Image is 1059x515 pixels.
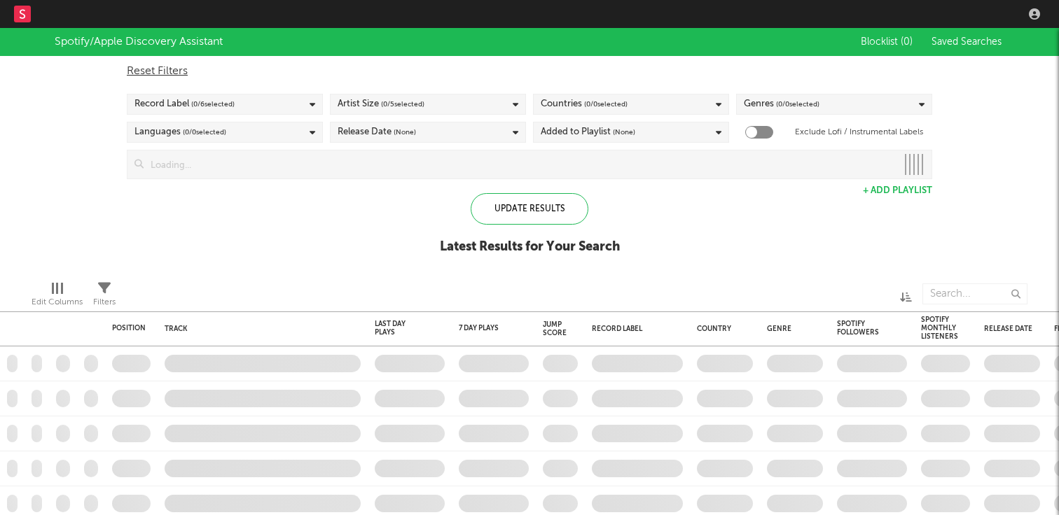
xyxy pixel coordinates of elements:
button: + Add Playlist [863,186,932,195]
div: Country [697,325,746,333]
div: Position [112,324,146,332]
div: Spotify Monthly Listeners [921,316,958,341]
div: Jump Score [543,320,567,337]
div: Spotify/Apple Discovery Assistant [55,34,223,50]
span: Saved Searches [932,37,1004,47]
div: Last Day Plays [375,320,424,337]
span: (None) [394,124,416,141]
div: Edit Columns [32,276,83,317]
span: ( 0 / 6 selected) [191,96,235,113]
div: Record Label [592,325,676,333]
div: Languages [134,124,226,141]
span: ( 0 / 0 selected) [183,124,226,141]
span: ( 0 ) [901,37,913,47]
div: Filters [93,294,116,311]
div: Track [165,325,354,333]
div: Reset Filters [127,63,932,80]
label: Exclude Lofi / Instrumental Labels [795,124,923,141]
input: Search... [922,283,1027,304]
div: 7 Day Plays [459,324,508,332]
div: Release Date [984,325,1033,333]
span: Blocklist [861,37,913,47]
div: Genre [767,325,816,333]
div: Record Label [134,96,235,113]
div: Update Results [471,193,588,225]
div: Edit Columns [32,294,83,311]
div: Latest Results for Your Search [440,239,620,255]
button: Saved Searches [927,36,1004,48]
span: (None) [613,124,635,141]
div: Added to Playlist [541,124,635,141]
div: Artist Size [338,96,424,113]
div: Genres [744,96,819,113]
span: ( 0 / 0 selected) [584,96,628,113]
div: Filters [93,276,116,317]
div: Countries [541,96,628,113]
span: ( 0 / 0 selected) [776,96,819,113]
input: Loading... [144,150,897,178]
div: Spotify Followers [837,320,886,337]
span: ( 0 / 5 selected) [381,96,424,113]
div: Release Date [338,124,416,141]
